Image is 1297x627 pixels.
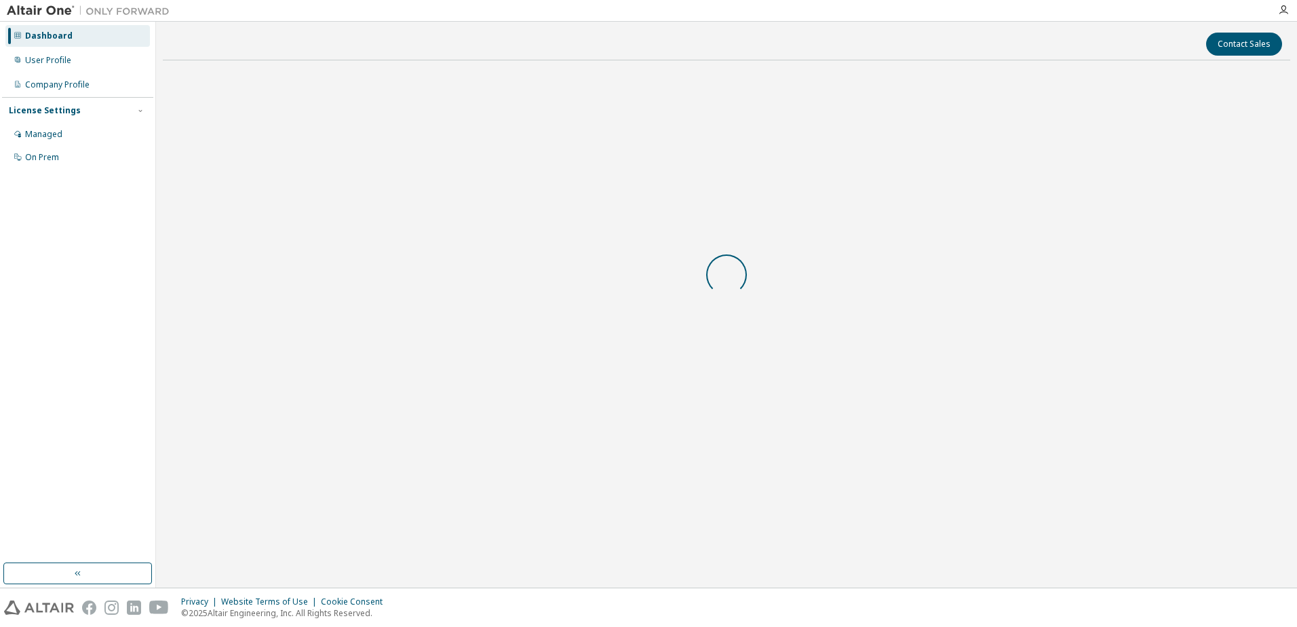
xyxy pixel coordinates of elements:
p: © 2025 Altair Engineering, Inc. All Rights Reserved. [181,607,391,619]
div: Privacy [181,596,221,607]
div: Managed [25,129,62,140]
img: instagram.svg [104,601,119,615]
div: On Prem [25,152,59,163]
img: Altair One [7,4,176,18]
img: youtube.svg [149,601,169,615]
div: License Settings [9,105,81,116]
button: Contact Sales [1206,33,1282,56]
div: Website Terms of Use [221,596,321,607]
div: Company Profile [25,79,90,90]
div: User Profile [25,55,71,66]
div: Cookie Consent [321,596,391,607]
img: linkedin.svg [127,601,141,615]
img: facebook.svg [82,601,96,615]
img: altair_logo.svg [4,601,74,615]
div: Dashboard [25,31,73,41]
